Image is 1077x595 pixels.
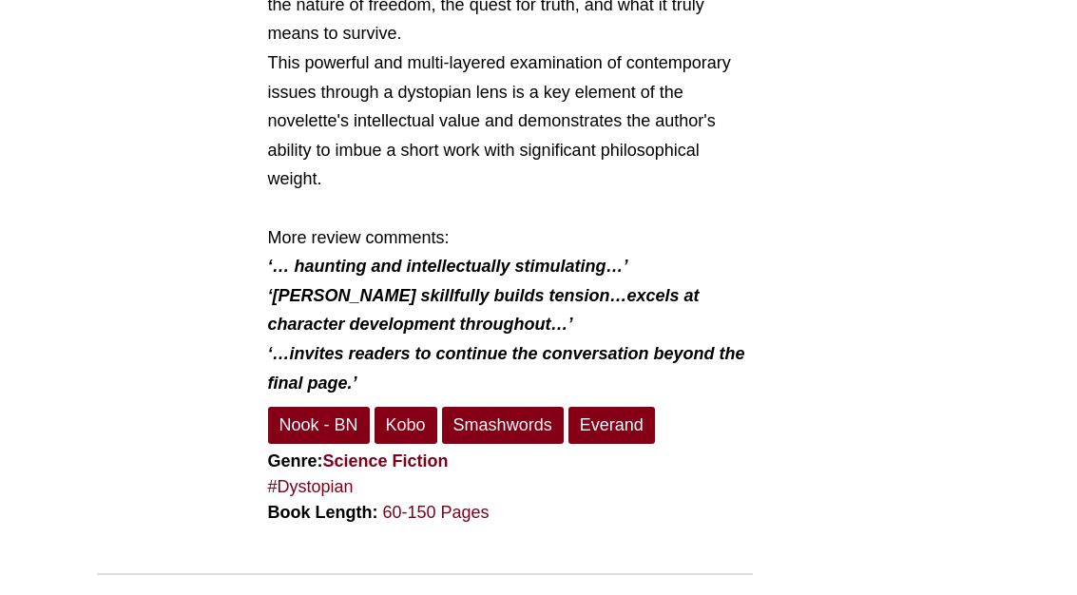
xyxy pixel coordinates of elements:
[268,478,354,497] a: #Dystopian
[323,452,449,471] a: Science Fiction
[442,408,564,445] a: Smashwords
[268,504,378,523] strong: Book Length:
[568,408,655,445] a: Everand
[268,408,370,445] a: Nook - BN
[375,408,437,445] a: Kobo
[268,258,745,393] i: ‘… haunting and intellectually stimulating…’ ‘[PERSON_NAME] skillfully builds tension…excels at c...
[268,452,449,471] strong: Genre:
[383,504,490,523] a: 60-150 Pages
